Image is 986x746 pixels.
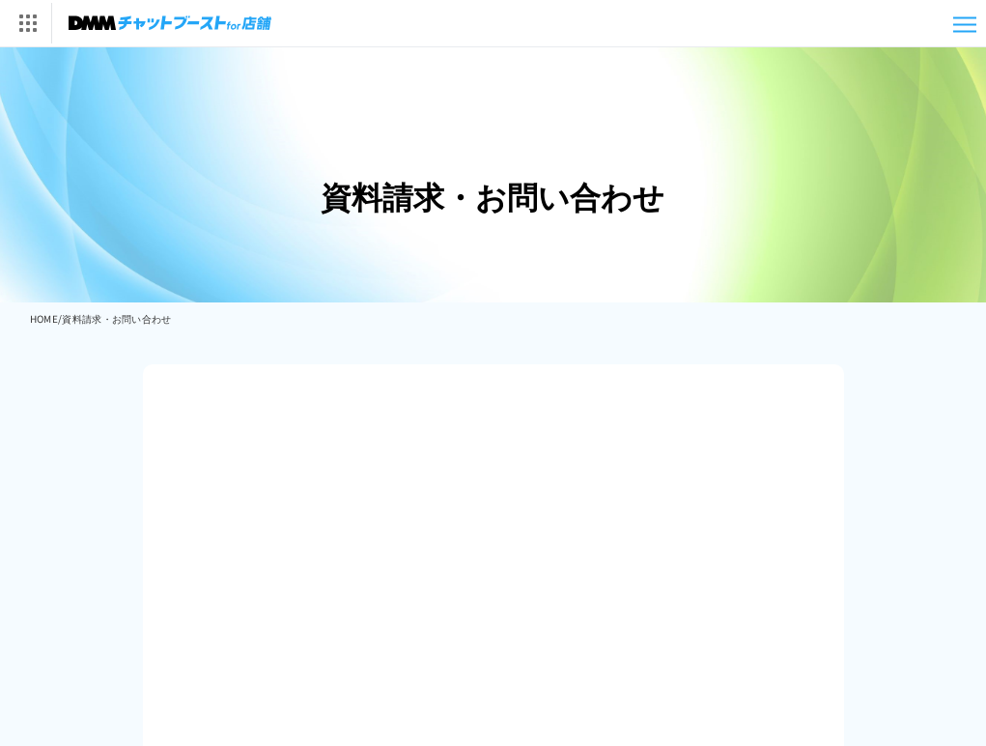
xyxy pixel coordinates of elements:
a: HOME [30,311,58,326]
img: チャットブーストfor店舗 [69,10,271,37]
h1: 資料請求・お問い合わせ [30,173,957,220]
img: サービス [3,3,51,43]
li: / [58,307,62,330]
li: 資料請求・お問い合わせ [62,307,172,330]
